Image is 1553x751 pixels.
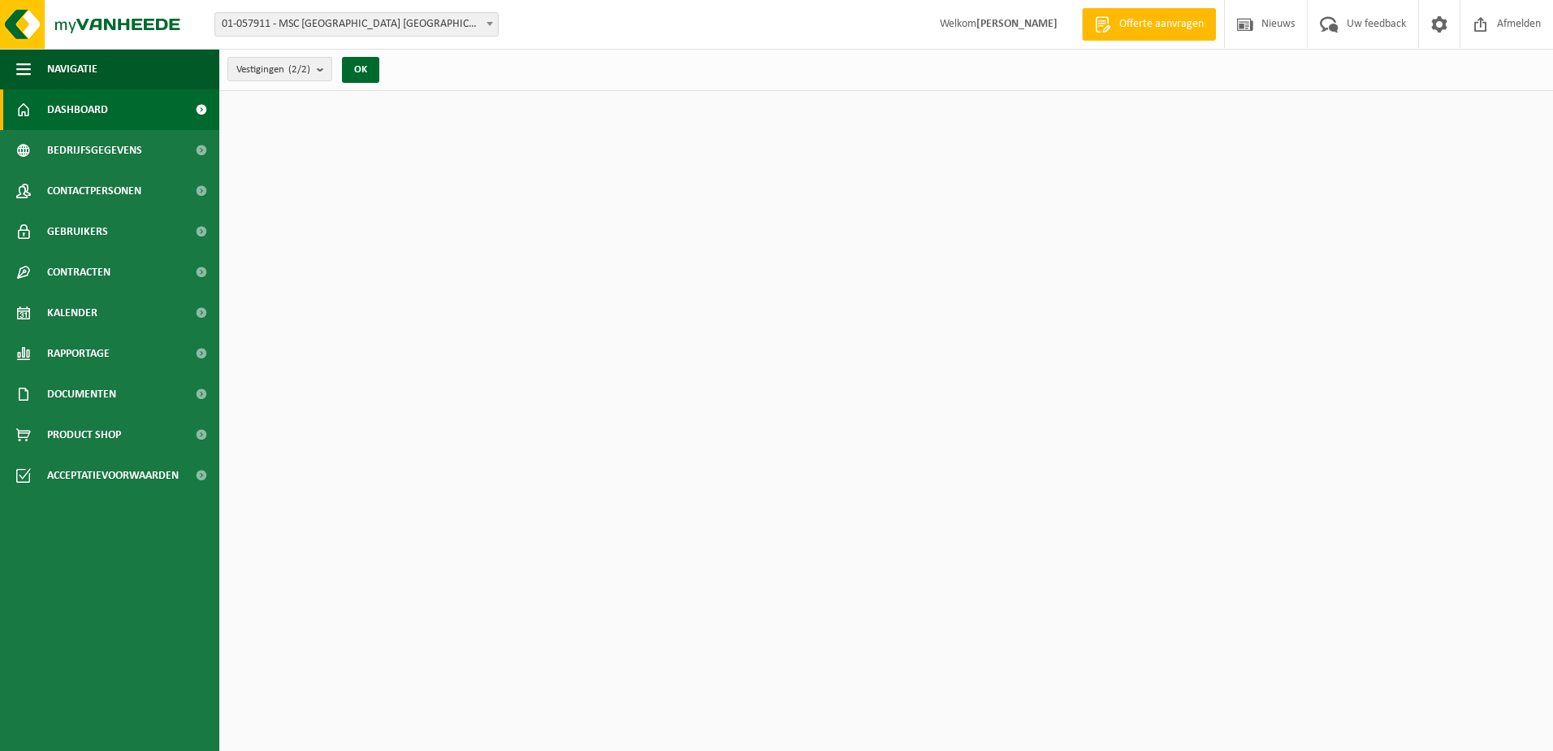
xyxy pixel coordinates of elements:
span: Offerte aanvragen [1115,16,1208,33]
h2: Certificaten & attesten [559,99,716,131]
p: 1 van 10 resultaten [1238,480,1537,492]
h2: Documenten [890,189,994,220]
img: Download de VHEPlus App [227,132,551,375]
span: Toon de aangevraagde taken [726,224,852,235]
span: Contactpersonen [47,171,141,211]
h2: Uw afvalstoffen [1222,99,1341,131]
a: Wat betekent de nieuwe RED-richtlijn voor u als klant? [1225,262,1542,465]
span: Verberg [485,111,521,121]
span: Kalender [47,293,97,333]
span: Bekijk uw certificaten [757,111,852,121]
a: Offerte aanvragen [1082,8,1216,41]
a: Bekijk rapportage [1092,276,1212,309]
button: OK [342,57,379,83]
h2: Nieuws [1222,226,1295,258]
span: Wat betekent de nieuwe RED-richtlijn voor u als klant? [1237,421,1518,449]
button: Volgende [1256,506,1281,538]
span: 01-057911 - MSC BELGIUM NV - ANTWERPEN [214,12,499,37]
span: Documenten [47,374,116,415]
p: U heeft 745 ongelezen document(en). [906,235,1197,246]
h2: Ingeplande taken [890,99,1019,131]
a: Bekijk uw certificaten [744,99,880,132]
strong: [PERSON_NAME] [976,18,1058,30]
span: Dashboard [47,89,108,130]
h2: Aangevraagde taken [559,213,706,245]
button: Verberg [472,99,549,132]
a: Toon de aangevraagde taken [713,213,880,245]
span: Ophaling aanvragen [1428,111,1515,121]
span: Bekijk uw kalender [1100,111,1183,121]
count: (2/2) [288,64,310,75]
span: Navigatie [47,49,97,89]
span: Rapportage [47,333,110,374]
span: Bedrijfsgegevens [47,130,142,171]
span: Bekijk uw documenten [1082,200,1183,211]
span: 01-057911 - MSC BELGIUM NV - ANTWERPEN [215,13,498,36]
span: Contracten [47,252,110,293]
h2: Rapportage 2025 / 2024 [890,276,1055,308]
a: Bekijk uw documenten [1069,189,1212,221]
a: Bekijk uw kalender [1087,99,1212,132]
a: Ophaling aanvragen [1415,99,1543,132]
span: Acceptatievoorwaarden [47,455,179,496]
span: Gebruikers [47,211,108,252]
a: Alle artikelen [1443,226,1543,258]
h2: Download nu de Vanheede+ app! [227,99,444,131]
button: Vestigingen(2/2) [227,57,332,81]
span: Vestigingen [236,58,310,82]
span: Product Shop [47,415,121,455]
button: Vorige [1230,506,1256,538]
